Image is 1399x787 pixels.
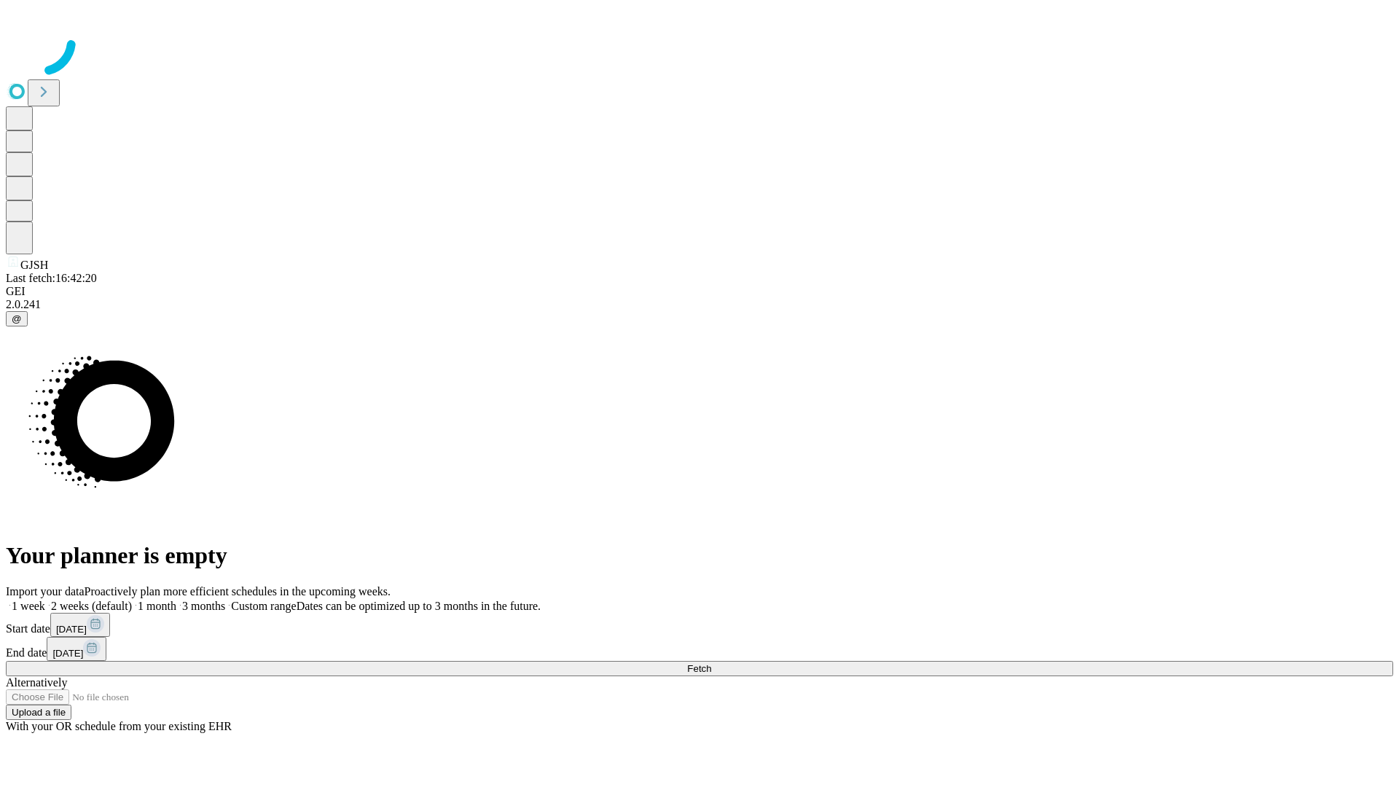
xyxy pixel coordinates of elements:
[12,600,45,612] span: 1 week
[138,600,176,612] span: 1 month
[297,600,541,612] span: Dates can be optimized up to 3 months in the future.
[6,585,85,598] span: Import your data
[6,613,1393,637] div: Start date
[20,259,48,271] span: GJSH
[6,637,1393,661] div: End date
[6,272,97,284] span: Last fetch: 16:42:20
[52,648,83,659] span: [DATE]
[50,613,110,637] button: [DATE]
[56,624,87,635] span: [DATE]
[47,637,106,661] button: [DATE]
[182,600,225,612] span: 3 months
[6,661,1393,676] button: Fetch
[6,705,71,720] button: Upload a file
[6,298,1393,311] div: 2.0.241
[85,585,391,598] span: Proactively plan more efficient schedules in the upcoming weeks.
[6,720,232,732] span: With your OR schedule from your existing EHR
[51,600,132,612] span: 2 weeks (default)
[6,311,28,326] button: @
[6,285,1393,298] div: GEI
[12,313,22,324] span: @
[6,676,67,689] span: Alternatively
[6,542,1393,569] h1: Your planner is empty
[687,663,711,674] span: Fetch
[231,600,296,612] span: Custom range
